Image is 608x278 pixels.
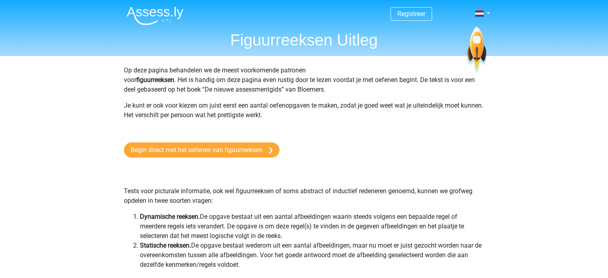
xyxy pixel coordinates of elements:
[124,66,484,94] p: Op deze pagina behandelen we de meest voorkomende patronen voor . Het is handig om deze pagina ev...
[136,76,174,84] b: figuurreeksen
[140,241,484,270] li: De opgave bestaat wederom uit een aantal afbeeldingen, maar nu moet er juist gezocht worden naar ...
[120,30,488,50] h1: Figuurreeksen Uitleg
[140,242,191,249] b: Statische reeksen.
[466,27,488,74] img: spaceship.7d73109d6933.svg
[124,142,279,158] a: Begin direct met het oefenen van figuurreeksen
[140,213,200,220] b: Dynamische reeksen.
[269,147,273,154] img: arrow-right.e5bd35279c78.svg
[124,101,484,130] p: Je kunt er ook voor kiezen om juist eerst een aantal oefenopgaven te maken, zodat je goed weet wa...
[127,6,183,25] img: Assessly
[397,10,425,18] a: Registreer
[124,167,484,206] p: Tests voor picturale informatie, ook wel figuurreeksen of soms abstract of inductief redeneren ge...
[140,212,484,241] li: De opgave bestaat uit een aantal afbeeldingen waarin steeds volgens een bepaalde regel of meerder...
